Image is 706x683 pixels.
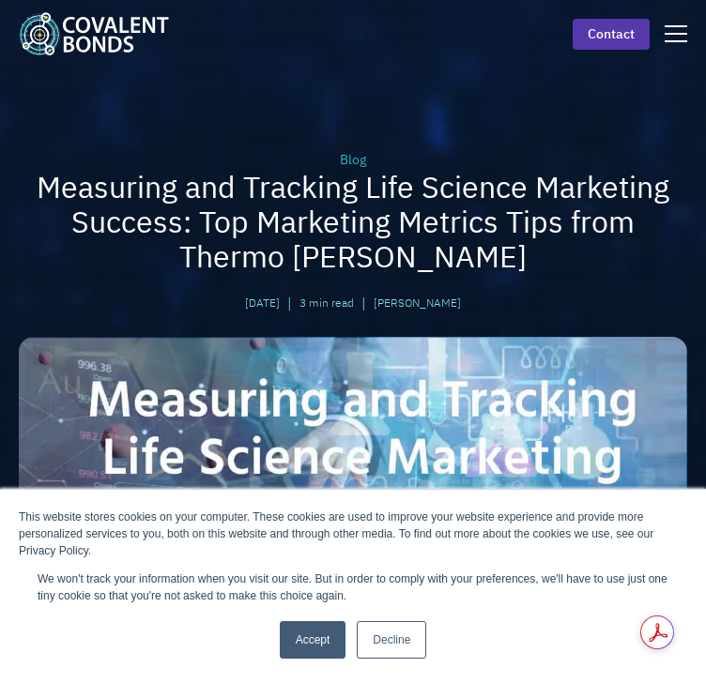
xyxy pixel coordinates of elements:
[19,12,169,54] img: Covalent Bonds White / Teal Logo
[299,295,354,311] div: 3 min read
[38,570,668,604] p: We won't track your information when you visit our site. But in order to comply with your prefere...
[280,621,346,659] a: Accept
[19,12,199,54] a: home
[245,295,280,311] div: [DATE]
[19,150,687,170] div: Blog
[573,19,650,50] a: contact
[19,170,687,273] h1: Measuring and Tracking Life Science Marketing Success: Top Marketing Metrics Tips from Thermo [PE...
[19,337,687,671] img: Measuring and Tracking Life Science Marketing Success: Top Marketing Metrics Tips from Thermo Fisher
[19,508,687,559] div: This website stores cookies on your computer. These cookies are used to improve your website expe...
[357,621,426,659] a: Decline
[374,295,461,311] a: [PERSON_NAME]
[369,466,706,683] iframe: Chat Widget
[361,292,366,314] div: |
[287,292,292,314] div: |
